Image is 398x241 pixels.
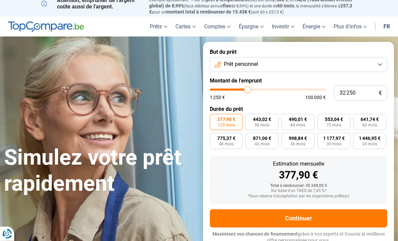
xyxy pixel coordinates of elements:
[290,123,305,127] span: 84 mois
[255,142,269,146] span: 42 mois
[255,123,269,127] span: 96 mois
[326,123,341,127] span: 72 mois
[379,17,394,37] a: fr
[171,17,200,37] a: Cartes
[323,136,345,141] span: 1 177,97 €
[166,9,251,15] span: montant total à rembourser de 15.438 €
[215,189,382,194] div: Sur base d'un TAEG de 7,45 %*
[215,194,382,199] div: *Sous réserve d'acceptation par les organismes prêteurs
[217,136,235,141] span: 775,37 €
[290,142,305,146] span: 36 mois
[362,123,377,127] span: 60 mois
[4,145,195,197] h1: Simulez votre prêt rapidement
[149,3,352,15] span: 257,3 €
[253,117,271,122] span: 443,02 €
[235,17,268,37] a: Épargne
[210,95,225,100] span: 1 250 €
[210,57,387,72] button: Prêt personnel
[298,17,330,37] a: Énergie
[325,117,343,122] span: 553,04 €
[146,17,171,37] a: Prêts
[361,117,379,122] span: 641,74 €
[253,136,271,141] span: 871,06 €
[224,61,258,68] span: Prêt personnel
[215,170,382,180] div: 377,90 €
[330,17,371,37] a: Plus d'infos
[379,91,382,96] span: €
[223,3,231,9] span: fixe
[8,22,84,32] img: TopCompare
[215,162,382,167] div: Estimation mensuelle
[217,117,235,122] span: 377,90 €
[277,3,294,9] span: 60 mois
[218,123,235,127] span: 120 mois
[268,17,298,37] a: Investir
[305,95,326,100] span: 100 000 €
[362,142,377,146] span: 24 mois
[210,49,387,55] label: But du prêt
[289,136,307,141] span: 998,84 €
[200,17,235,37] a: Comptes
[210,106,387,113] label: Durée du prêt
[219,142,234,146] span: 48 mois
[289,117,307,122] span: 490,01 €
[359,136,380,141] span: 1 446,95 €
[212,232,298,237] span: Maximisez vos chances de financement
[210,78,387,84] label: Montant de l'emprunt
[210,210,387,228] button: Continuer
[215,184,382,189] div: Total à rembourser: 45 348,00 €
[326,142,341,146] span: 30 mois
